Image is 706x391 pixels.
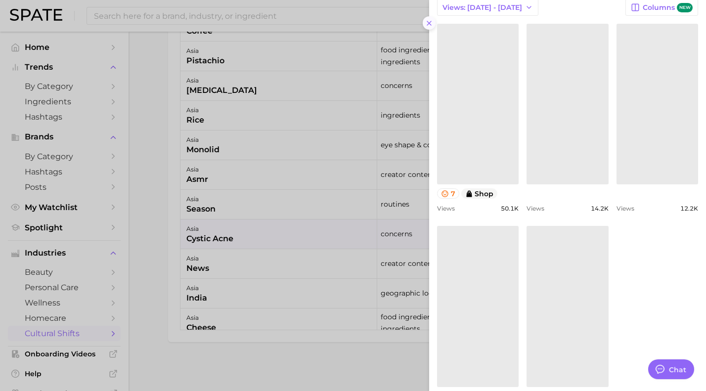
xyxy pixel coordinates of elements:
button: shop [461,188,498,199]
span: 12.2k [680,205,698,212]
span: Views [437,205,455,212]
span: Views [527,205,544,212]
span: Views: [DATE] - [DATE] [442,3,522,12]
span: 14.2k [591,205,609,212]
span: new [677,3,693,12]
span: Views [617,205,634,212]
button: 7 [437,188,459,199]
span: Columns [643,3,693,12]
span: 50.1k [501,205,519,212]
